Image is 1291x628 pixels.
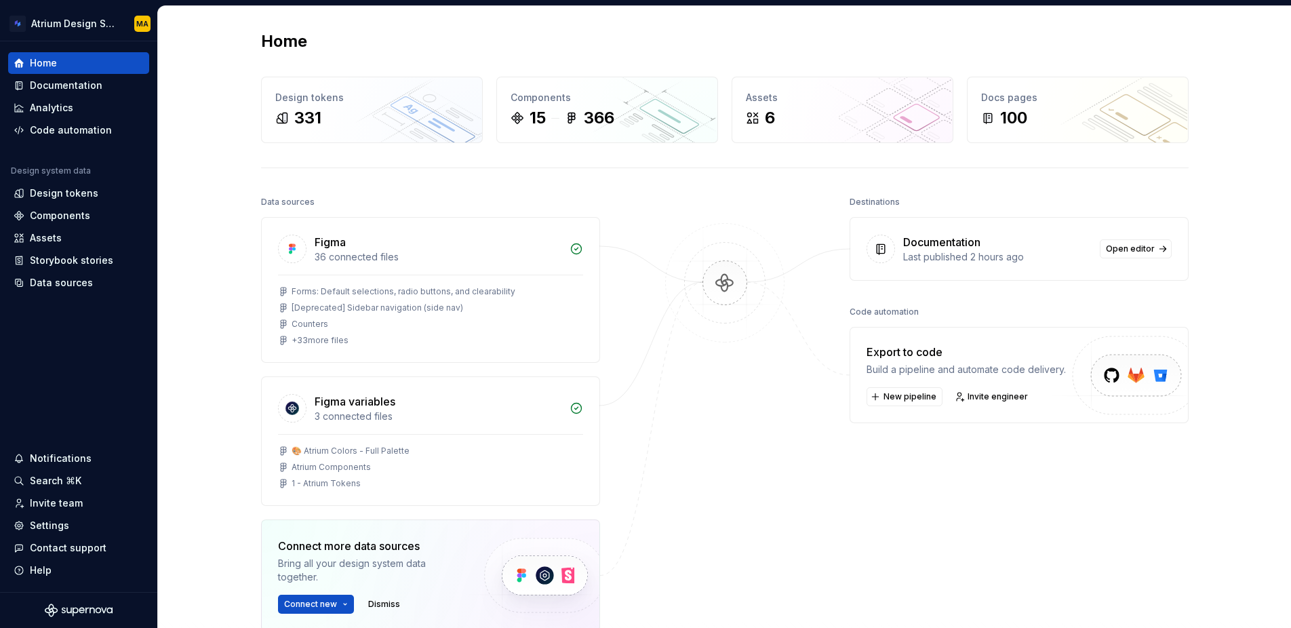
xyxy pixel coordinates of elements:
div: [Deprecated] Sidebar navigation (side nav) [292,302,463,313]
div: Bring all your design system data together. [278,557,461,584]
div: Forms: Default selections, radio buttons, and clearability [292,286,515,297]
div: Counters [292,319,328,330]
button: Notifications [8,448,149,469]
div: Destinations [850,193,900,212]
a: Settings [8,515,149,536]
span: New pipeline [883,391,936,402]
div: Connect more data sources [278,538,461,554]
span: Open editor [1106,243,1155,254]
div: Contact support [30,541,106,555]
div: Assets [30,231,62,245]
div: Docs pages [981,91,1174,104]
a: Docs pages100 [967,77,1189,143]
div: Code automation [850,302,919,321]
a: Open editor [1100,239,1172,258]
button: Dismiss [362,595,406,614]
div: 15 [530,107,546,129]
button: Search ⌘K [8,470,149,492]
div: Atrium Design System [31,17,118,31]
div: Documentation [30,79,102,92]
button: Atrium Design SystemMA [3,9,155,38]
a: Components [8,205,149,227]
div: Assets [746,91,939,104]
div: Components [30,209,90,222]
div: 36 connected files [315,250,561,264]
a: Design tokens [8,182,149,204]
div: MA [136,18,148,29]
a: Code automation [8,119,149,141]
svg: Supernova Logo [45,604,113,617]
button: Help [8,560,149,581]
div: Notifications [30,452,92,465]
div: 366 [584,107,614,129]
button: New pipeline [867,387,942,406]
a: Invite engineer [951,387,1034,406]
div: Design system data [11,165,91,176]
div: Help [30,564,52,577]
span: Dismiss [368,599,400,610]
div: 331 [294,107,321,129]
a: Data sources [8,272,149,294]
a: Documentation [8,75,149,96]
h2: Home [261,31,307,52]
button: Contact support [8,537,149,559]
img: d4286e81-bf2d-465c-b469-1298f2b8eabd.png [9,16,26,32]
div: Atrium Components [292,462,371,473]
a: Storybook stories [8,250,149,271]
div: Build a pipeline and automate code delivery. [867,363,1066,376]
div: Design tokens [275,91,469,104]
div: + 33 more files [292,335,349,346]
div: Components [511,91,704,104]
a: Home [8,52,149,74]
div: Figma variables [315,393,395,410]
a: Invite team [8,492,149,514]
a: Components15366 [496,77,718,143]
a: Assets [8,227,149,249]
div: Code automation [30,123,112,137]
div: Search ⌘K [30,474,81,488]
span: Connect new [284,599,337,610]
div: Last published 2 hours ago [903,250,1092,264]
div: Data sources [261,193,315,212]
span: Invite engineer [968,391,1028,402]
div: Invite team [30,496,83,510]
div: Design tokens [30,187,98,200]
a: Figma36 connected filesForms: Default selections, radio buttons, and clearability[Deprecated] Sid... [261,217,600,363]
a: Design tokens331 [261,77,483,143]
div: Settings [30,519,69,532]
div: 3 connected files [315,410,561,423]
div: Export to code [867,344,1066,360]
div: 🎨 Atrium Colors - Full Palette [292,446,410,456]
div: Data sources [30,276,93,290]
div: Figma [315,234,346,250]
a: Figma variables3 connected files🎨 Atrium Colors - Full PaletteAtrium Components1 - Atrium Tokens [261,376,600,506]
div: 100 [1000,107,1027,129]
div: Storybook stories [30,254,113,267]
a: Analytics [8,97,149,119]
div: Home [30,56,57,70]
a: Assets6 [732,77,953,143]
div: 6 [765,107,775,129]
div: Documentation [903,234,980,250]
div: Analytics [30,101,73,115]
div: 1 - Atrium Tokens [292,478,361,489]
button: Connect new [278,595,354,614]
